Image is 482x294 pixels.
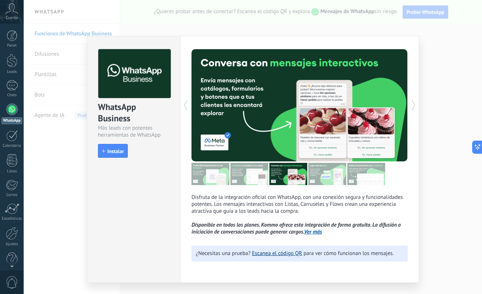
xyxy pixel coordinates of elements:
img: tour_image_cc27419dad425b0ae96c2716632553fa.png [230,163,268,185]
div: WhatsApp Business [98,101,170,125]
div: Panel [1,43,23,48]
div: Más leads con potentes herramientas de WhatsApp [98,125,170,138]
button: Instalar [98,144,128,158]
span: ¿Necesitas una prueba? [196,250,250,257]
span: Cuenta [6,16,18,20]
img: tour_image_cc377002d0016b7ebaeb4dbe65cb2175.png [347,163,385,185]
a: Ver más [304,228,322,235]
div: Calendario [1,144,23,148]
span: Instalar [107,149,124,154]
div: Leads [1,70,23,74]
a: Escanea el código QR [252,250,302,257]
span: para ver cómo funcionan los mensajes. [304,250,394,257]
div: WhatsApp [1,117,22,124]
div: Chats [1,93,23,98]
img: tour_image_62c9952fc9cf984da8d1d2aa2c453724.png [308,163,346,185]
div: Listas [1,169,23,174]
img: tour_image_7a4924cebc22ed9e3259523e50fe4fd6.png [191,163,229,185]
div: Estadísticas [1,216,23,221]
i: Disponible en todos los planes. Kommo ofrece esta integración de forma gratuita. La difusión o in... [191,222,401,235]
img: tour_image_1009fe39f4f058b759f0df5a2b7f6f06.png [269,163,307,185]
img: logo_main.png [98,49,171,98]
p: Disfruta de la integración oficial con WhatsApp, con una conexión segura y funcionalidades potent... [191,194,408,235]
div: Correo [1,193,23,197]
div: Ajustes [1,242,23,247]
